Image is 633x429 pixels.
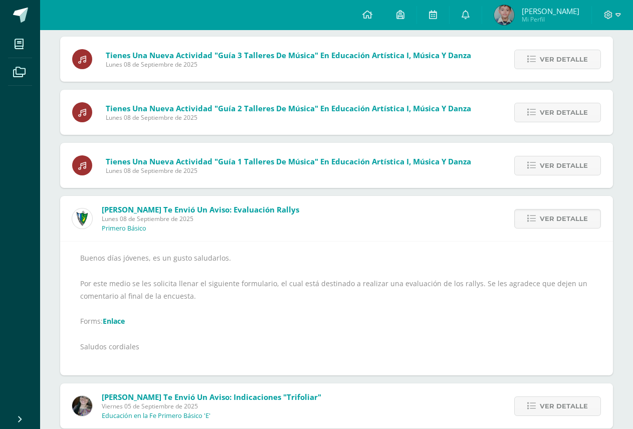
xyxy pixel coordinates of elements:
span: Ver detalle [540,50,588,69]
span: [PERSON_NAME] [522,6,579,16]
span: Lunes 08 de Septiembre de 2025 [106,113,471,122]
span: Ver detalle [540,397,588,415]
p: Primero Básico [102,225,146,233]
span: Viernes 05 de Septiembre de 2025 [102,402,321,410]
img: 202614e4573f8dc58c0c575afb629b9b.png [494,5,514,25]
span: Ver detalle [540,103,588,122]
span: Tienes una nueva actividad "Guía 2 Talleres de Música" En Educación Artística I, Música y Danza [106,103,471,113]
div: Buenos días jóvenes, es un gusto saludarlos. Por este medio se les solicita llenar el siguiente f... [80,252,593,365]
a: Enlace [103,316,125,326]
span: Mi Perfil [522,15,579,24]
span: Ver detalle [540,156,588,175]
span: Tienes una nueva actividad "Guía 3 Talleres de Música" En Educación Artística I, Música y Danza [106,50,471,60]
span: [PERSON_NAME] te envió un aviso: Evaluación Rallys [102,204,299,214]
img: 9f174a157161b4ddbe12118a61fed988.png [72,208,92,229]
span: Tienes una nueva actividad "Guía 1 Talleres de Música" En Educación Artística I, Música y Danza [106,156,471,166]
span: Ver detalle [540,209,588,228]
span: Lunes 08 de Septiembre de 2025 [106,166,471,175]
span: [PERSON_NAME] te envió un aviso: Indicaciones "Trifoliar" [102,392,321,402]
p: Educación en la Fe Primero Básico 'E' [102,412,210,420]
span: Lunes 08 de Septiembre de 2025 [102,214,299,223]
span: Lunes 08 de Septiembre de 2025 [106,60,471,69]
img: 8322e32a4062cfa8b237c59eedf4f548.png [72,396,92,416]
